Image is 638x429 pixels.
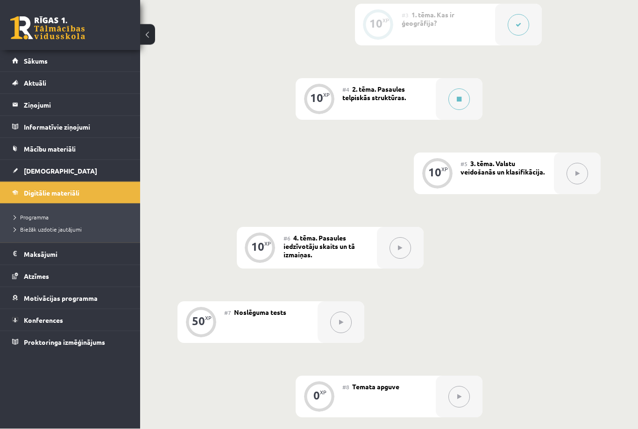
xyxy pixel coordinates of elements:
[24,94,128,116] legend: Ziņojumi
[24,338,105,346] span: Proktoringa izmēģinājums
[383,18,389,23] div: XP
[428,168,441,177] div: 10
[342,384,349,391] span: #8
[14,225,82,233] span: Biežāk uzdotie jautājumi
[441,167,448,172] div: XP
[24,167,97,175] span: [DEMOGRAPHIC_DATA]
[284,234,355,259] span: 4. tēma. Pasaules iedzīvotāju skaits un tā izmaiņas.
[24,116,128,138] legend: Informatīvie ziņojumi
[14,225,131,233] a: Biežāk uzdotie jautājumi
[284,235,291,242] span: #6
[12,287,128,309] a: Motivācijas programma
[12,265,128,287] a: Atzīmes
[12,182,128,204] a: Digitālie materiāli
[12,309,128,331] a: Konferences
[24,272,49,280] span: Atzīmes
[24,316,63,324] span: Konferences
[402,11,454,28] span: 1. tēma. Kas ir ģeogrāfija?
[12,116,128,138] a: Informatīvie ziņojumi
[310,94,323,102] div: 10
[342,86,349,94] span: #4
[12,160,128,182] a: [DEMOGRAPHIC_DATA]
[12,94,128,116] a: Ziņojumi
[192,317,205,326] div: 50
[12,331,128,353] a: Proktoringa izmēģinājums
[264,241,271,247] div: XP
[461,160,545,176] span: 3. tēma. Valstu veidošanās un klasifikācija.
[10,16,85,40] a: Rīgas 1. Tālmācības vidusskola
[205,316,212,321] div: XP
[234,308,286,317] span: Noslēguma tests
[24,145,76,153] span: Mācību materiāli
[369,20,383,28] div: 10
[24,294,98,302] span: Motivācijas programma
[320,390,326,395] div: XP
[323,93,330,98] div: XP
[224,309,231,317] span: #7
[402,12,409,19] span: #3
[24,79,46,87] span: Aktuāli
[24,57,48,65] span: Sākums
[251,243,264,251] div: 10
[12,72,128,94] a: Aktuāli
[14,213,131,221] a: Programma
[24,189,79,197] span: Digitālie materiāli
[12,138,128,160] a: Mācību materiāli
[24,243,128,265] legend: Maksājumi
[461,160,468,168] span: #5
[342,85,406,102] span: 2. tēma. Pasaules telpiskās struktūras.
[12,243,128,265] a: Maksājumi
[12,50,128,72] a: Sākums
[14,213,49,221] span: Programma
[352,383,399,391] span: Temata apguve
[313,392,320,400] div: 0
